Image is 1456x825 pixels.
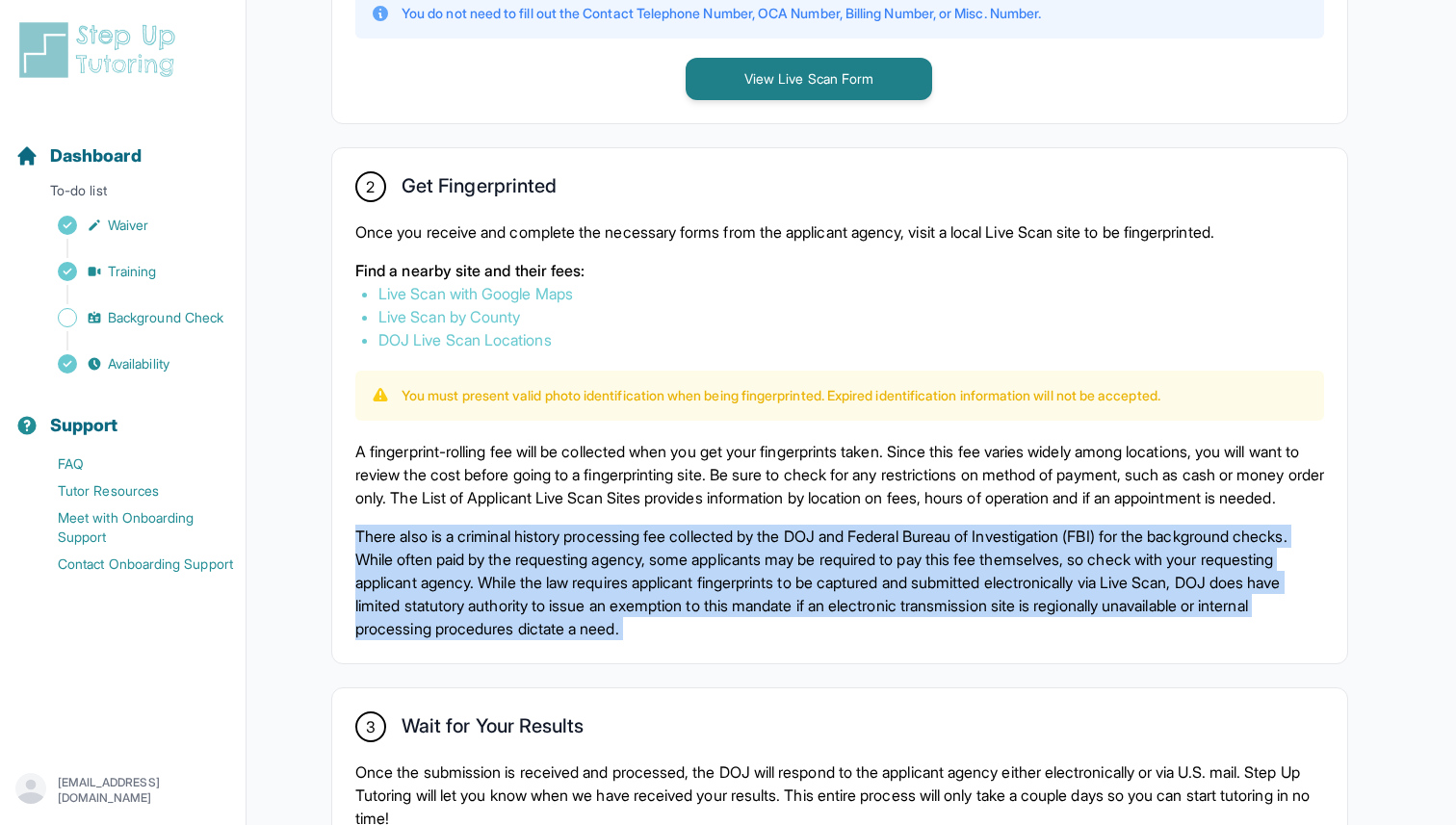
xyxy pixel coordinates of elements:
[15,451,246,477] a: FAQ
[108,262,157,281] span: Training
[50,412,118,439] span: Support
[58,775,230,806] p: [EMAIL_ADDRESS][DOMAIN_NAME]
[15,773,230,808] button: [EMAIL_ADDRESS][DOMAIN_NAME]
[366,715,376,738] span: 3
[108,216,148,235] span: Waiver
[108,354,169,374] span: Availability
[402,714,584,745] h2: Wait for Your Results
[15,258,246,285] a: Training
[402,4,1041,23] p: You do not need to fill out the Contact Telephone Number, OCA Number, Billing Number, or Misc. Nu...
[8,381,238,447] button: Support
[15,212,246,239] a: Waiver
[15,304,246,331] a: Background Check
[402,386,1160,405] p: You must present valid photo identification when being fingerprinted. Expired identification info...
[15,551,246,578] a: Contact Onboarding Support
[378,330,552,349] a: DOJ Live Scan Locations
[8,112,238,177] button: Dashboard
[402,174,557,205] h2: Get Fingerprinted
[8,181,238,208] p: To-do list
[355,220,1324,244] p: Once you receive and complete the necessary forms from the applicant agency, visit a local Live S...
[108,308,223,327] span: Background Check
[366,175,375,198] span: 2
[15,504,246,551] a: Meet with Onboarding Support
[686,68,932,88] a: View Live Scan Form
[378,284,573,303] a: Live Scan with Google Maps
[355,525,1324,640] p: There also is a criminal history processing fee collected by the DOJ and Federal Bureau of Invest...
[378,307,520,326] a: Live Scan by County
[15,477,246,504] a: Tutor Resources
[355,440,1324,509] p: A fingerprint-rolling fee will be collected when you get your fingerprints taken. Since this fee ...
[686,58,932,100] button: View Live Scan Form
[15,350,246,377] a: Availability
[15,142,142,169] a: Dashboard
[50,142,142,169] span: Dashboard
[355,259,1324,282] p: Find a nearby site and their fees:
[15,19,187,81] img: logo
